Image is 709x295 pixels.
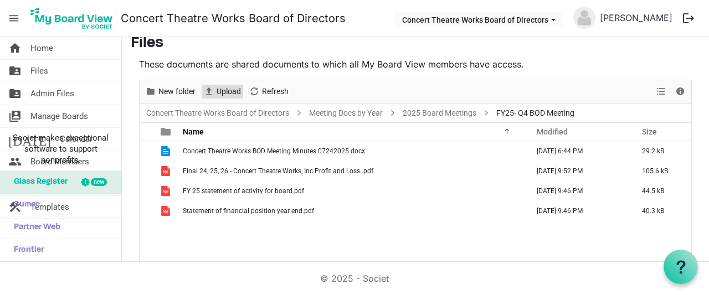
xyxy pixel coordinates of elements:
[654,85,667,99] button: View dropdownbutton
[8,105,22,127] span: switch_account
[131,34,700,53] h3: Files
[154,181,179,201] td: is template cell column header type
[179,181,525,201] td: FY 25 statement of activity for board.pdf is template cell column header Name
[630,141,691,161] td: 29.2 kB is template cell column header Size
[5,132,116,165] span: Societ makes exceptional software to support nonprofits.
[183,207,314,215] span: Statement of financial position year end.pdf
[8,171,68,193] span: Glass Register
[27,4,116,32] img: My Board View Logo
[139,58,692,71] p: These documents are shared documents to which all My Board View members have access.
[525,201,630,221] td: October 07, 2025 9:46 PM column header Modified
[30,82,74,105] span: Admin Files
[677,7,700,30] button: logout
[30,60,48,82] span: Files
[671,80,690,103] div: Details
[157,85,197,99] span: New folder
[154,141,179,161] td: is template cell column header type
[30,105,88,127] span: Manage Boards
[573,7,595,29] img: no-profile-picture.svg
[140,161,154,181] td: checkbox
[8,239,44,261] span: Frontier
[183,187,304,195] span: FY 25 statement of activity for board.pdf
[8,82,22,105] span: folder_shared
[144,106,291,120] a: Concert Theatre Works Board of Directors
[27,4,121,32] a: My Board View Logo
[642,127,657,136] span: Size
[494,106,577,120] span: FY25- Q4 BOD Meeting
[630,161,691,181] td: 105.6 kB is template cell column header Size
[400,106,479,120] a: 2025 Board Meetings
[8,216,60,239] span: Partner Web
[140,201,154,221] td: checkbox
[537,127,568,136] span: Modified
[179,161,525,181] td: Final 24, 25, 26 - Concert Theatre Works, Inc Profit and Loss .pdf is template cell column header...
[8,194,40,216] span: Sumac
[245,80,292,103] div: Refresh
[395,12,563,27] button: Concert Theatre Works Board of Directors dropdownbutton
[8,37,22,59] span: home
[307,106,385,120] a: Meeting Docs by Year
[202,85,243,99] button: Upload
[91,178,107,186] div: new
[630,201,691,221] td: 40.3 kB is template cell column header Size
[652,80,671,103] div: View
[183,147,365,155] span: Concert Theatre Works BOD Meeting Minutes 07242025.docx
[215,85,242,99] span: Upload
[247,85,291,99] button: Refresh
[141,80,199,103] div: New folder
[525,181,630,201] td: October 07, 2025 9:46 PM column header Modified
[30,37,53,59] span: Home
[8,60,22,82] span: folder_shared
[140,181,154,201] td: checkbox
[595,7,677,29] a: [PERSON_NAME]
[630,181,691,201] td: 44.5 kB is template cell column header Size
[261,85,290,99] span: Refresh
[154,161,179,181] td: is template cell column header type
[121,7,346,29] a: Concert Theatre Works Board of Directors
[154,201,179,221] td: is template cell column header type
[199,80,245,103] div: Upload
[183,127,204,136] span: Name
[525,161,630,181] td: October 07, 2025 9:52 PM column header Modified
[673,85,688,99] button: Details
[179,201,525,221] td: Statement of financial position year end.pdf is template cell column header Name
[320,273,389,284] a: © 2025 - Societ
[179,141,525,161] td: Concert Theatre Works BOD Meeting Minutes 07242025.docx is template cell column header Name
[525,141,630,161] td: July 25, 2025 6:44 PM column header Modified
[3,8,24,29] span: menu
[140,141,154,161] td: checkbox
[143,85,198,99] button: New folder
[183,167,373,175] span: Final 24, 25, 26 - Concert Theatre Works, Inc Profit and Loss .pdf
